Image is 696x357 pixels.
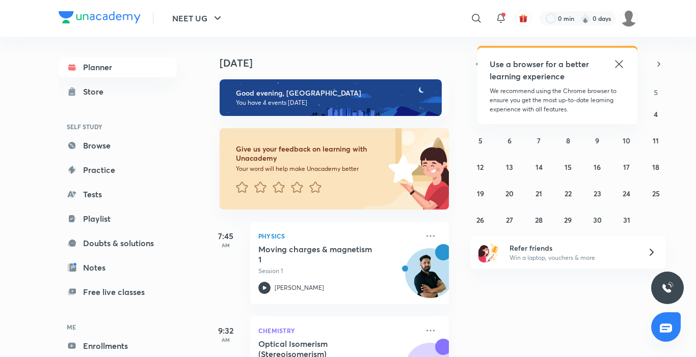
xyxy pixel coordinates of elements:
[589,159,605,175] button: October 16, 2025
[566,136,570,145] abbr: October 8, 2025
[560,159,576,175] button: October 15, 2025
[236,88,433,98] h6: Good evening, [GEOGRAPHIC_DATA]
[501,132,518,148] button: October 6, 2025
[59,11,141,26] a: Company Logo
[83,85,110,98] div: Store
[589,212,605,228] button: October 30, 2025
[478,242,499,262] img: referral
[536,162,543,172] abbr: October 14, 2025
[477,162,484,172] abbr: October 12, 2025
[507,136,512,145] abbr: October 6, 2025
[593,215,602,225] abbr: October 30, 2025
[623,162,630,172] abbr: October 17, 2025
[258,230,418,242] p: Physics
[589,185,605,201] button: October 23, 2025
[477,189,484,198] abbr: October 19, 2025
[59,135,177,156] a: Browse
[205,337,246,343] p: AM
[594,162,601,172] abbr: October 16, 2025
[531,185,547,201] button: October 21, 2025
[623,189,630,198] abbr: October 24, 2025
[59,233,177,253] a: Doubts & solutions
[472,212,489,228] button: October 26, 2025
[472,132,489,148] button: October 5, 2025
[275,283,324,292] p: [PERSON_NAME]
[535,215,543,225] abbr: October 28, 2025
[490,58,591,82] h5: Use a browser for a better learning experience
[531,132,547,148] button: October 7, 2025
[619,185,635,201] button: October 24, 2025
[654,109,658,119] abbr: October 4, 2025
[564,215,572,225] abbr: October 29, 2025
[236,165,385,173] p: Your word will help make Unacademy better
[595,136,599,145] abbr: October 9, 2025
[506,215,513,225] abbr: October 27, 2025
[478,136,483,145] abbr: October 5, 2025
[220,79,442,116] img: evening
[472,185,489,201] button: October 19, 2025
[501,212,518,228] button: October 27, 2025
[472,159,489,175] button: October 12, 2025
[648,106,664,122] button: October 4, 2025
[620,10,637,27] img: Priyanshu chakraborty
[619,132,635,148] button: October 10, 2025
[166,8,230,28] button: NEET UG
[205,230,246,242] h5: 7:45
[661,282,674,294] img: ttu
[59,11,141,23] img: Company Logo
[236,144,385,163] h6: Give us your feedback on learning with Unacademy
[510,253,635,262] p: Win a laptop, vouchers & more
[565,189,572,198] abbr: October 22, 2025
[531,212,547,228] button: October 28, 2025
[594,189,601,198] abbr: October 23, 2025
[648,132,664,148] button: October 11, 2025
[506,162,513,172] abbr: October 13, 2025
[59,209,177,229] a: Playlist
[406,254,454,303] img: Avatar
[59,184,177,204] a: Tests
[560,185,576,201] button: October 22, 2025
[59,282,177,302] a: Free live classes
[220,57,459,69] h4: [DATE]
[515,10,531,26] button: avatar
[505,189,514,198] abbr: October 20, 2025
[59,336,177,356] a: Enrollments
[236,99,433,107] p: You have 4 events [DATE]
[59,118,177,135] h6: SELF STUDY
[59,257,177,278] a: Notes
[258,244,385,264] h5: Moving charges & magnetism 1
[589,132,605,148] button: October 9, 2025
[59,57,177,77] a: Planner
[519,14,528,23] img: avatar
[537,136,541,145] abbr: October 7, 2025
[623,215,630,225] abbr: October 31, 2025
[258,324,418,337] p: Chemistry
[501,185,518,201] button: October 20, 2025
[258,266,418,276] p: Session 1
[560,132,576,148] button: October 8, 2025
[59,160,177,180] a: Practice
[59,318,177,336] h6: ME
[648,185,664,201] button: October 25, 2025
[560,212,576,228] button: October 29, 2025
[652,189,660,198] abbr: October 25, 2025
[536,189,542,198] abbr: October 21, 2025
[205,242,246,248] p: AM
[476,215,484,225] abbr: October 26, 2025
[653,136,659,145] abbr: October 11, 2025
[59,81,177,102] a: Store
[501,159,518,175] button: October 13, 2025
[531,159,547,175] button: October 14, 2025
[654,87,658,97] abbr: Saturday
[648,159,664,175] button: October 18, 2025
[619,212,635,228] button: October 31, 2025
[623,136,630,145] abbr: October 10, 2025
[490,86,625,114] p: We recommend using the Chrome browser to ensure you get the most up-to-date learning experience w...
[205,324,246,337] h5: 9:32
[652,162,659,172] abbr: October 18, 2025
[580,13,591,23] img: streak
[619,159,635,175] button: October 17, 2025
[510,243,635,253] h6: Refer friends
[354,128,449,210] img: feedback_image
[565,162,572,172] abbr: October 15, 2025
